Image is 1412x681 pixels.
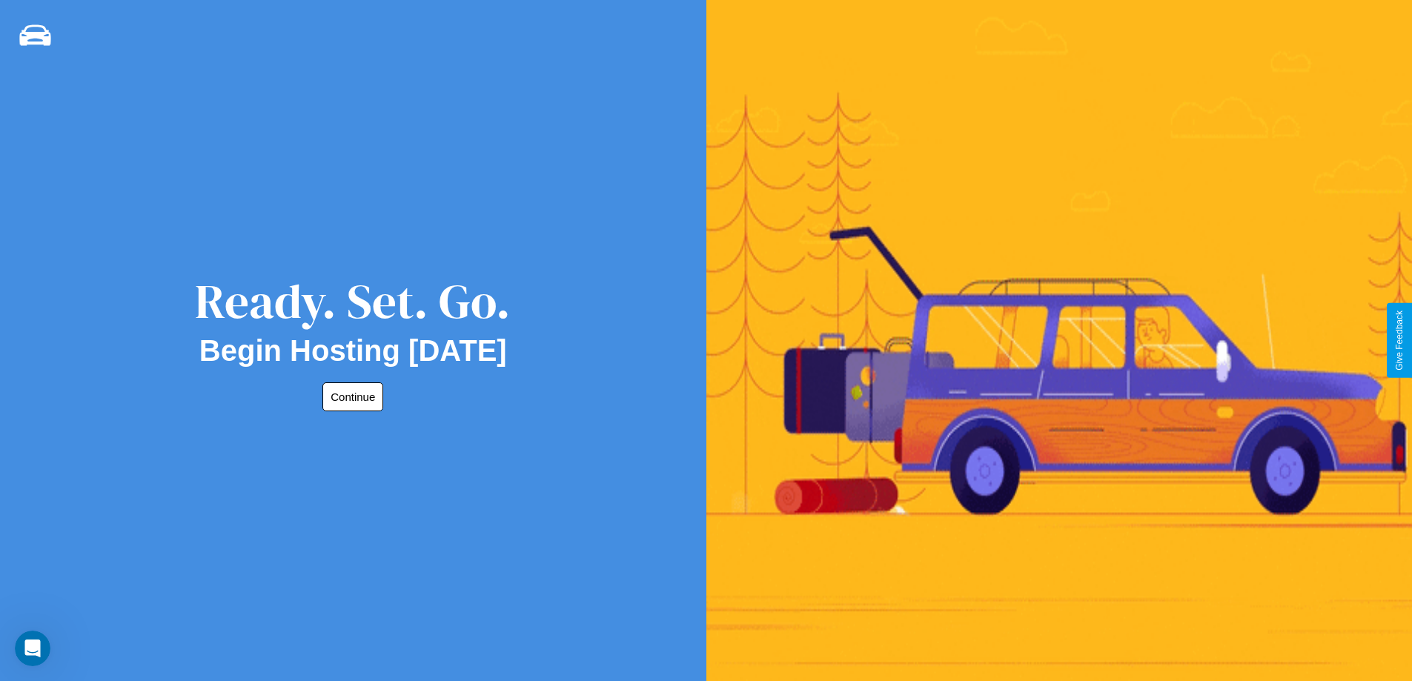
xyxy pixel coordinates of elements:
button: Continue [322,382,383,411]
div: Ready. Set. Go. [195,268,511,334]
div: Give Feedback [1394,310,1405,371]
iframe: Intercom live chat [15,631,50,666]
h2: Begin Hosting [DATE] [199,334,507,368]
